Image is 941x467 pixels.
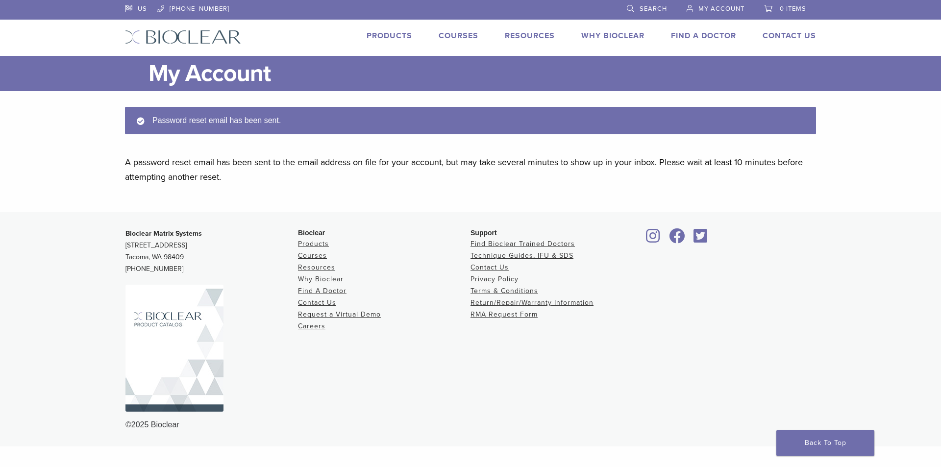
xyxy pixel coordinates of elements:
[666,234,688,244] a: Bioclear
[298,322,325,330] a: Careers
[298,298,336,307] a: Contact Us
[470,240,575,248] a: Find Bioclear Trained Doctors
[125,107,816,134] div: Password reset email has been sent.
[125,285,223,412] img: Bioclear
[470,229,497,237] span: Support
[125,229,202,238] strong: Bioclear Matrix Systems
[439,31,478,41] a: Courses
[470,298,594,307] a: Return/Repair/Warranty Information
[125,419,816,431] div: ©2025 Bioclear
[671,31,736,41] a: Find A Doctor
[470,263,509,271] a: Contact Us
[298,287,347,295] a: Find A Doctor
[470,275,519,283] a: Privacy Policy
[125,30,241,44] img: Bioclear
[298,240,329,248] a: Products
[470,287,538,295] a: Terms & Conditions
[698,5,744,13] span: My Account
[581,31,644,41] a: Why Bioclear
[298,251,327,260] a: Courses
[505,31,555,41] a: Resources
[125,155,816,184] p: A password reset email has been sent to the email address on file for your account, but may take ...
[125,228,298,275] p: [STREET_ADDRESS] Tacoma, WA 98409 [PHONE_NUMBER]
[763,31,816,41] a: Contact Us
[643,234,664,244] a: Bioclear
[470,251,573,260] a: Technique Guides, IFU & SDS
[298,310,381,319] a: Request a Virtual Demo
[780,5,806,13] span: 0 items
[367,31,412,41] a: Products
[640,5,667,13] span: Search
[298,229,325,237] span: Bioclear
[776,430,874,456] a: Back To Top
[149,56,816,91] h1: My Account
[470,310,538,319] a: RMA Request Form
[298,275,344,283] a: Why Bioclear
[690,234,711,244] a: Bioclear
[298,263,335,271] a: Resources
